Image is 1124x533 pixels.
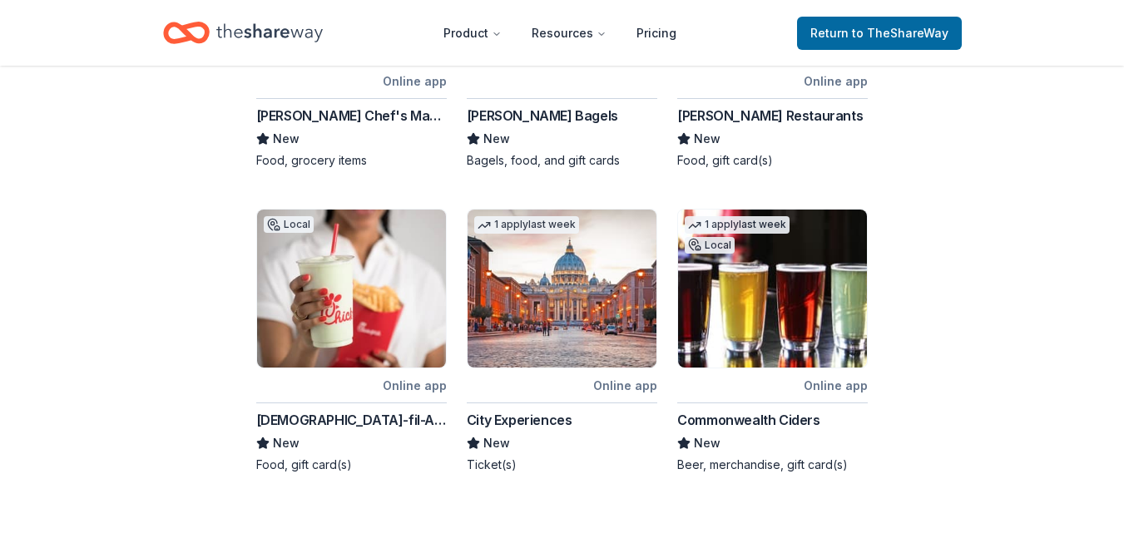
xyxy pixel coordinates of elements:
div: Online app [804,375,868,396]
div: [PERSON_NAME] Chef's Market [256,106,447,126]
span: New [483,129,510,149]
div: [DEMOGRAPHIC_DATA]-fil-A ([GEOGRAPHIC_DATA]) [256,410,447,430]
div: Online app [383,71,447,91]
div: Online app [804,71,868,91]
span: to TheShareWay [852,26,948,40]
img: Image for Commonwealth Ciders [678,210,867,368]
span: New [273,129,300,149]
div: [PERSON_NAME] Restaurants [677,106,863,126]
a: Image for Chick-fil-A (Philadelphia)LocalOnline app[DEMOGRAPHIC_DATA]-fil-A ([GEOGRAPHIC_DATA])Ne... [256,209,447,473]
div: Beer, merchandise, gift card(s) [677,457,868,473]
div: City Experiences [467,410,572,430]
span: New [694,433,720,453]
div: Bagels, food, and gift cards [467,152,657,169]
span: New [694,129,720,149]
div: Local [685,237,735,254]
img: Image for City Experiences [468,210,656,368]
a: Image for City Experiences1 applylast weekOnline appCity ExperiencesNewTicket(s) [467,209,657,473]
div: Food, gift card(s) [256,457,447,473]
a: Image for Commonwealth Ciders1 applylast weekLocalOnline appCommonwealth CidersNewBeer, merchandi... [677,209,868,473]
div: 1 apply last week [474,216,579,234]
div: [PERSON_NAME] Bagels [467,106,618,126]
button: Resources [518,17,620,50]
div: Commonwealth Ciders [677,410,819,430]
div: Food, grocery items [256,152,447,169]
a: Home [163,13,323,52]
button: Product [430,17,515,50]
div: 1 apply last week [685,216,790,234]
span: New [273,433,300,453]
nav: Main [430,13,690,52]
div: Ticket(s) [467,457,657,473]
div: Online app [593,375,657,396]
img: Image for Chick-fil-A (Philadelphia) [257,210,446,368]
span: Return [810,23,948,43]
a: Returnto TheShareWay [797,17,962,50]
div: Local [264,216,314,233]
div: Online app [383,375,447,396]
div: Food, gift card(s) [677,152,868,169]
a: Pricing [623,17,690,50]
span: New [483,433,510,453]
